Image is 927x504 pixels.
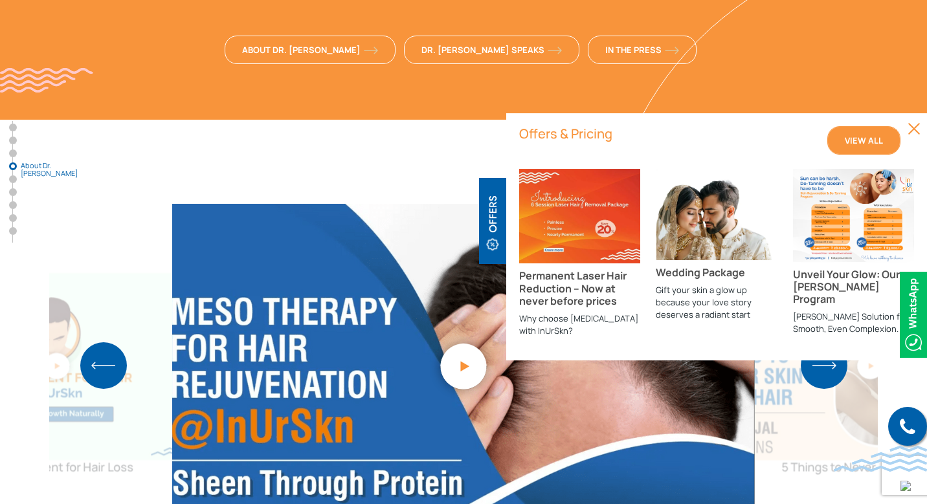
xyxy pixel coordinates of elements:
img: whiteVideoBt [36,345,77,386]
h3: Wedding Package [656,267,777,279]
img: Wedding Package [656,169,777,259]
a: About Dr. [PERSON_NAME] [9,162,17,170]
div: Previous slide [95,351,112,380]
p: [PERSON_NAME] Solution for Smooth, Even Complexion. [793,311,914,336]
a: View All [827,126,900,155]
span: Dr. [PERSON_NAME] Speaks [421,44,562,56]
a: Wedding Package [656,206,777,279]
img: up-blue-arrow.svg [900,481,911,491]
a: Dr. [PERSON_NAME] Speaksorange-arrow [404,36,579,64]
img: BlueNextArrow [801,342,847,389]
p: Gift your skin a glow up because your love story deserves a radiant start [656,284,777,321]
img: closedBt [908,122,921,135]
span: About Dr. [PERSON_NAME] [242,44,378,56]
img: Unveil Your Glow: Our De-Tan Program [793,169,914,262]
img: whiteVideoBt [850,345,891,386]
a: Unveil Your Glow: Our [PERSON_NAME] Program [793,207,914,305]
img: bluewave [834,446,927,472]
span: About Dr. [PERSON_NAME] [21,162,85,177]
img: orange-arrow [364,47,378,54]
div: Next slide [815,351,832,380]
a: About Dr. [PERSON_NAME]orange-arrow [225,36,396,64]
img: orange-arrow [548,47,562,54]
h6: Offers & Pricing [519,126,812,142]
h3: Permanent Laser Hair Reduction – Now at never before prices [519,270,640,308]
img: BluePrevArrow [80,342,127,389]
img: orange-arrow [665,47,679,54]
span: In The Press [605,44,679,56]
p: Why choose [MEDICAL_DATA] with InUrSkn? [519,312,640,337]
a: Whatsappicon [900,306,927,320]
img: whiteVideoBt [428,330,499,401]
h3: Unveil Your Glow: Our [PERSON_NAME] Program [793,268,914,306]
a: In The Pressorange-arrow [588,36,697,64]
a: Permanent Laser Hair Reduction – Now at never before prices [519,208,640,307]
img: Permanent Laser Hair Reduction – Now at never before prices [519,169,640,263]
img: offerBt [479,178,506,264]
span: View All [845,135,883,146]
img: Whatsappicon [900,272,927,358]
